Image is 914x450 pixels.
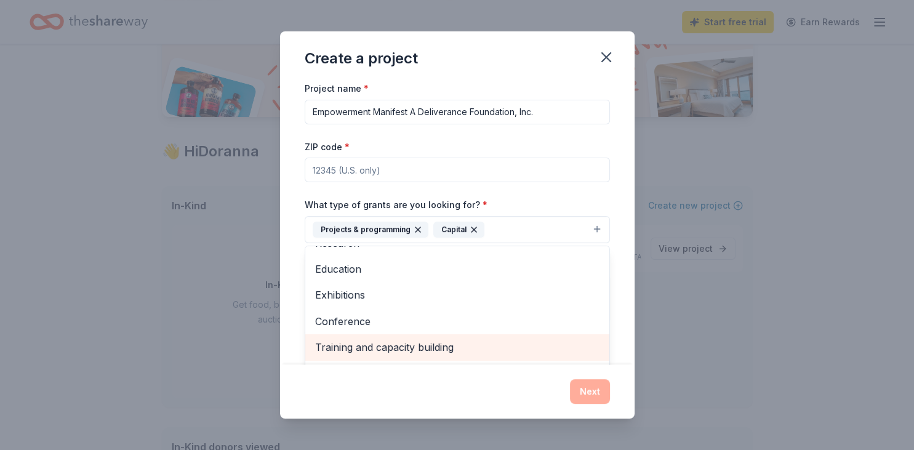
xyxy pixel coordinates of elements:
[305,216,610,243] button: Projects & programmingCapital
[433,222,484,238] div: Capital
[305,246,610,393] div: Projects & programmingCapital
[315,261,599,277] span: Education
[313,222,428,238] div: Projects & programming
[315,287,599,303] span: Exhibitions
[315,339,599,355] span: Training and capacity building
[315,313,599,329] span: Conference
